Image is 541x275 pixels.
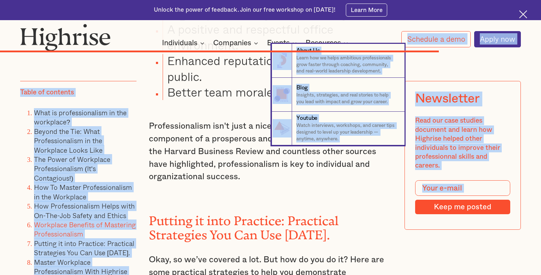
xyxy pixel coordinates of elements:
[296,47,320,55] div: About Us
[296,55,398,75] p: Learn how we helps ambitious professionals grow faster through coaching, community, and real-worl...
[415,200,510,214] input: Keep me posted
[272,78,405,112] a: BlogInsights, strategies, and real stories to help you lead with impact and grow your career.
[34,154,110,183] a: The Power of Workplace Professionalism (It's Contagious!)
[296,114,318,122] div: Youtube
[267,39,290,47] div: Events
[34,220,136,239] a: Workplace Benefits of Mastering Professionalism
[401,31,471,47] a: Schedule a demo
[34,182,132,202] a: How To Master Professionalism in the Workplace
[415,181,510,196] input: Your e-mail
[149,211,392,239] h2: Putting it into Practice: Practical Strategies You Can Use [DATE].
[272,44,405,78] a: About UsLearn how we helps ambitious professionals grow faster through coaching, community, and r...
[267,39,299,47] div: Events
[34,201,135,220] a: How Professionalism Helps with On-The-Job Safety and Ethics
[474,31,521,48] a: Apply now
[296,84,308,92] div: Blog
[306,39,350,47] div: Resources
[296,122,398,142] p: Watch interviews, workshops, and career tips designed to level up your leadership — anytime, anyw...
[34,238,134,258] a: Putting it into Practice: Practical Strategies You Can Use [DATE].
[415,181,510,214] form: Modal Form
[213,39,251,47] div: Companies
[306,39,341,47] div: Resources
[519,10,527,18] img: Cross icon
[162,39,206,47] div: Individuals
[213,39,260,47] div: Companies
[162,39,197,47] div: Individuals
[154,6,336,14] div: Unlock the power of feedback. Join our free workshop on [DATE]!
[296,92,398,105] p: Insights, strategies, and real stories to help you lead with impact and grow your career.
[149,120,392,183] p: Professionalism isn't just a nice-to-have; it's a fundamental component of a prosperous and healt...
[346,4,387,17] a: Learn More
[272,112,405,146] a: YoutubeWatch interviews, workshops, and career tips designed to level up your leadership — anytim...
[20,24,111,51] img: Highrise logo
